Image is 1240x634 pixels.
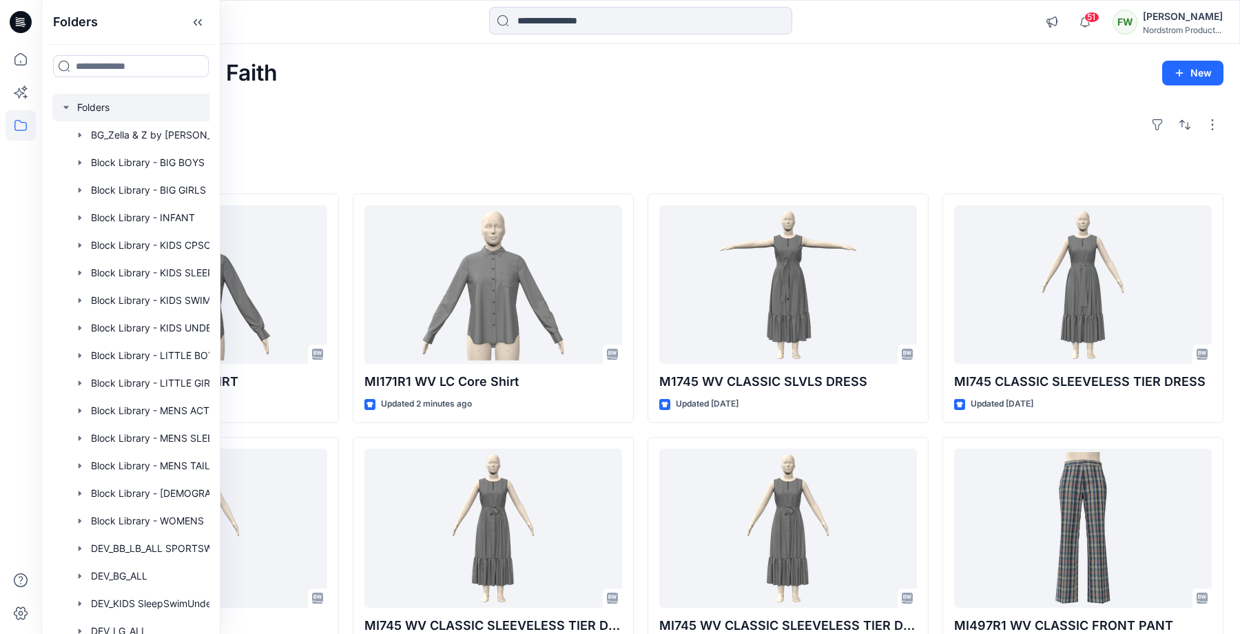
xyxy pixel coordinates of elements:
a: MI745 WV CLASSIC SLEEVELESS TIER DRESS [659,449,917,608]
div: [PERSON_NAME] [1143,8,1223,25]
button: New [1162,61,1223,85]
a: MI497R1 WV CLASSIC FRONT PANT [954,449,1212,608]
div: FW [1113,10,1137,34]
a: MI745 WV CLASSIC SLEEVELESS TIER DRESS [364,449,622,608]
p: MI171R1 WV LC Core Shirt [364,372,622,391]
p: Updated 2 minutes ago [381,397,472,411]
h4: Styles [58,163,1223,180]
div: Nordstrom Product... [1143,25,1223,35]
a: MI745 CLASSIC SLEEVELESS TIER DRESS [954,205,1212,365]
p: Updated [DATE] [971,397,1033,411]
a: MI171R1 WV LC Core Shirt [364,205,622,365]
a: M1745 WV CLASSIC SLVLS DRESS [659,205,917,365]
p: M1745 WV CLASSIC SLVLS DRESS [659,372,917,391]
span: 51 [1084,12,1099,23]
p: MI745 CLASSIC SLEEVELESS TIER DRESS [954,372,1212,391]
p: Updated [DATE] [676,397,738,411]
